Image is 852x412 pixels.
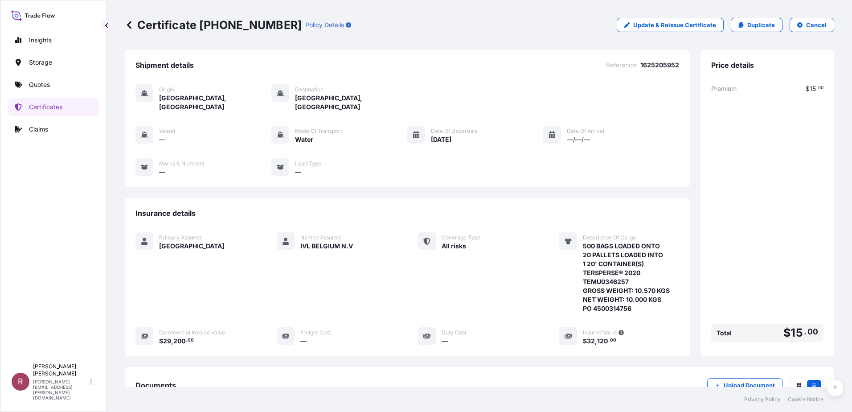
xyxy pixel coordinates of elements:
span: Date of Arrival [567,128,604,135]
span: Destination [295,86,324,93]
span: 00 [188,339,194,342]
span: Description Of Cargo [583,234,636,241]
span: $ [783,327,791,338]
span: IVL BELGIUM N.V [300,242,353,251]
span: Commercial Invoice Value [159,329,225,336]
span: Documents [135,381,176,390]
p: Insights [29,36,52,45]
span: 32 [587,338,595,344]
span: 120 [597,338,608,344]
span: 00 [818,87,823,90]
p: [PERSON_NAME][EMAIL_ADDRESS][PERSON_NAME][DOMAIN_NAME] [33,379,88,400]
span: [GEOGRAPHIC_DATA] [159,242,224,251]
p: Policy Details [305,21,344,29]
span: — [159,135,165,144]
span: Shipment details [135,61,194,70]
a: Quotes [8,76,99,94]
span: —/—/— [567,135,590,144]
p: Cancel [806,21,827,29]
span: Freight Cost [300,329,331,336]
span: , [171,338,173,344]
span: Coverage Type [442,234,480,241]
span: 200 [173,338,185,344]
p: Quotes [29,80,50,89]
span: . [186,339,187,342]
span: Water [295,135,313,144]
a: Cookie Notice [788,396,823,403]
span: $ [159,338,163,344]
p: Duplicate [747,21,775,29]
p: Update & Reissue Certificate [633,21,716,29]
span: $ [806,86,810,92]
p: Upload Document [724,381,775,390]
span: 00 [807,329,818,334]
span: . [816,87,818,90]
a: Update & Reissue Certificate [617,18,724,32]
a: Duplicate [731,18,782,32]
p: Storage [29,58,52,67]
button: Upload Document [707,378,782,392]
span: 1625205952 [640,61,679,70]
span: 00 [610,339,616,342]
span: $ [583,338,587,344]
a: Storage [8,54,99,71]
button: Cancel [790,18,834,32]
span: Load Type [295,160,321,167]
span: [DATE] [431,135,451,144]
p: [PERSON_NAME] [PERSON_NAME] [33,363,88,377]
span: . [804,329,807,334]
span: . [608,339,610,342]
span: [GEOGRAPHIC_DATA], [GEOGRAPHIC_DATA] [159,94,271,111]
span: [GEOGRAPHIC_DATA], [GEOGRAPHIC_DATA] [295,94,407,111]
span: Named Assured [300,234,340,241]
p: Certificates [29,103,62,111]
span: Duty Cost [442,329,467,336]
span: Date of Departure [431,128,477,135]
span: 29 [163,338,171,344]
span: Premium [711,84,737,93]
span: Origin [159,86,174,93]
span: — [159,168,165,177]
span: Insurance details [135,209,196,218]
span: — [300,337,307,346]
span: R [18,377,23,386]
span: Total [717,329,732,338]
span: Price details [711,61,754,70]
a: Claims [8,120,99,138]
span: 15 [791,327,803,338]
p: Claims [29,125,48,134]
a: Insights [8,31,99,49]
p: Certificate [PHONE_NUMBER] [125,18,302,32]
span: Mode of Transport [295,128,342,135]
span: 15 [810,86,816,92]
span: Vessel [159,128,175,135]
span: , [595,338,597,344]
span: — [442,337,448,346]
span: Primary Assured [159,234,201,241]
span: All risks [442,242,466,251]
a: Certificates [8,98,99,116]
span: Insured Value [583,329,617,336]
span: Reference : [606,61,638,70]
span: Marks & Numbers [159,160,205,167]
span: 500 BAGS LOADED ONTO 20 PALLETS LOADED INTO 1 20' CONTAINER(S) TERSPERSE® 2020 TEMU0346257 GROSS ... [583,242,670,313]
span: — [295,168,301,177]
a: Privacy Policy [744,396,781,403]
